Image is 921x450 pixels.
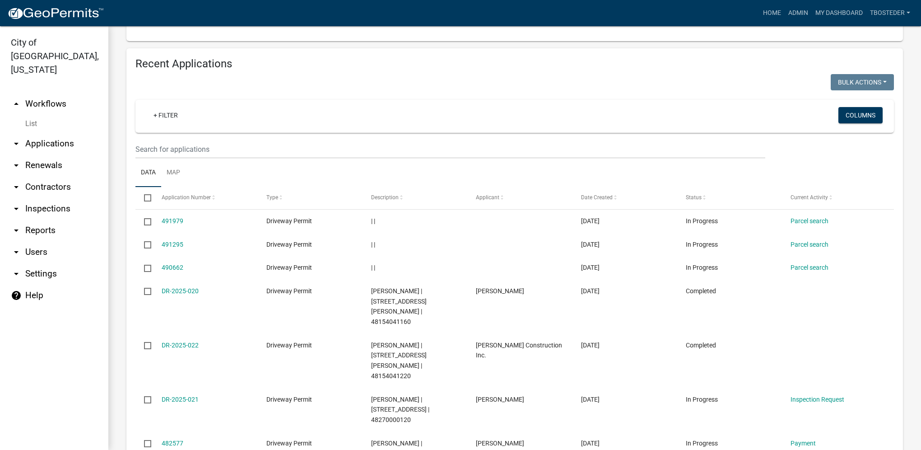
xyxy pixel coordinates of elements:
[476,396,524,403] span: Joseph H. Wirkus
[791,217,828,225] a: Parcel search
[581,440,600,447] span: 09/23/2025
[161,159,186,187] a: Map
[162,440,183,447] a: 482577
[677,187,782,209] datatable-header-cell: Status
[686,287,716,295] span: Completed
[11,160,22,171] i: arrow_drop_down
[785,5,812,22] a: Admin
[371,287,427,325] span: Donna Kreamer | 1000 ANGELA DR | 48154041160
[581,287,600,295] span: 10/07/2025
[266,440,312,447] span: Driveway Permit
[831,74,894,90] button: Bulk Actions
[363,187,467,209] datatable-header-cell: Description
[581,396,600,403] span: 10/06/2025
[135,57,894,70] h4: Recent Applications
[686,440,718,447] span: In Progress
[371,241,375,248] span: | |
[759,5,785,22] a: Home
[266,287,312,295] span: Driveway Permit
[791,241,828,248] a: Parcel search
[686,194,702,201] span: Status
[162,194,211,201] span: Application Number
[791,264,828,271] a: Parcel search
[812,5,866,22] a: My Dashboard
[135,140,765,159] input: Search for applications
[791,440,816,447] a: Payment
[686,217,718,225] span: In Progress
[11,98,22,109] i: arrow_drop_up
[791,194,828,201] span: Current Activity
[162,217,183,225] a: 491979
[476,194,499,201] span: Applicant
[838,107,883,123] button: Columns
[11,203,22,214] i: arrow_drop_down
[266,217,312,225] span: Driveway Permit
[11,268,22,279] i: arrow_drop_down
[572,187,677,209] datatable-header-cell: Date Created
[153,187,257,209] datatable-header-cell: Application Number
[146,107,185,123] a: + Filter
[371,396,429,424] span: Joseph Wirkus | 1004 W BOSTON AVE | 48270000120
[371,342,427,380] span: James Plambeck | 1028 ANGELA DR | 48154041220
[266,264,312,271] span: Driveway Permit
[782,187,887,209] datatable-header-cell: Current Activity
[266,194,278,201] span: Type
[11,247,22,258] i: arrow_drop_down
[266,396,312,403] span: Driveway Permit
[162,287,199,295] a: DR-2025-020
[581,194,613,201] span: Date Created
[467,187,572,209] datatable-header-cell: Applicant
[135,187,153,209] datatable-header-cell: Select
[11,225,22,236] i: arrow_drop_down
[476,440,524,447] span: Spencer Belieu
[11,290,22,301] i: help
[162,241,183,248] a: 491295
[866,5,914,22] a: tbosteder
[581,217,600,225] span: 10/13/2025
[686,241,718,248] span: In Progress
[135,159,161,187] a: Data
[791,396,844,403] a: Inspection Request
[686,342,716,349] span: Completed
[581,264,600,271] span: 10/09/2025
[266,342,312,349] span: Driveway Permit
[476,287,524,295] span: Rob E Ricketts
[258,187,363,209] datatable-header-cell: Type
[162,264,183,271] a: 490662
[371,217,375,225] span: | |
[476,342,562,359] span: Dan Myers Construction Inc.
[162,342,199,349] a: DR-2025-022
[162,396,199,403] a: DR-2025-021
[11,138,22,149] i: arrow_drop_down
[266,241,312,248] span: Driveway Permit
[371,264,375,271] span: | |
[371,194,399,201] span: Description
[686,396,718,403] span: In Progress
[581,342,600,349] span: 10/06/2025
[686,264,718,271] span: In Progress
[11,182,22,192] i: arrow_drop_down
[581,241,600,248] span: 10/11/2025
